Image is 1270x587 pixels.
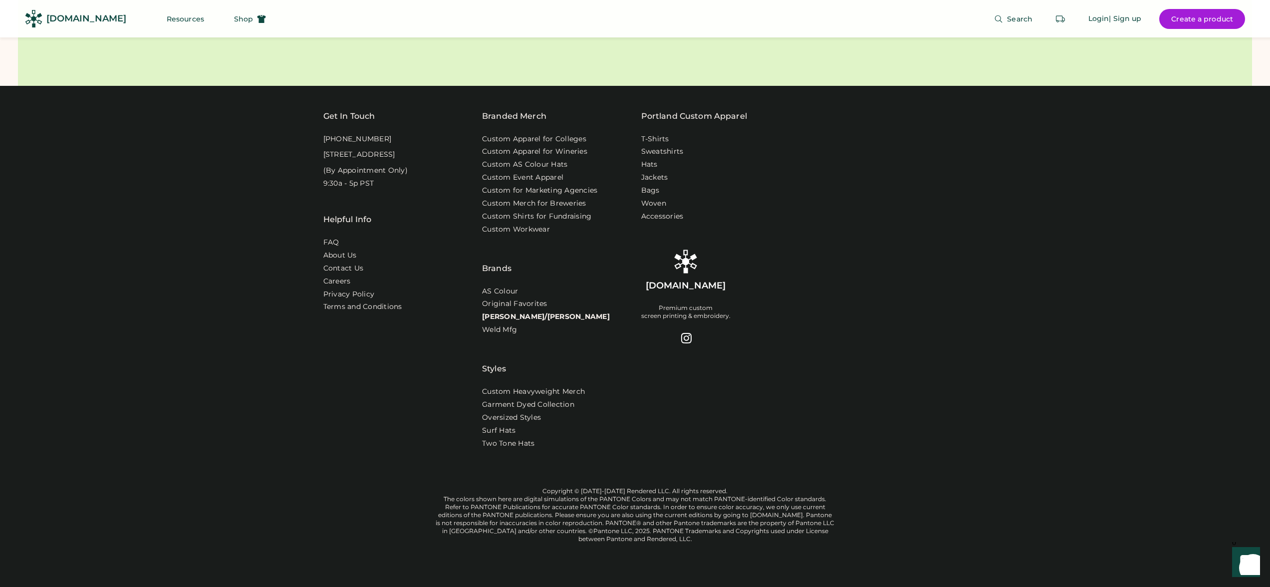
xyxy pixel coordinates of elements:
[323,302,402,312] div: Terms and Conditions
[482,400,574,410] a: Garment Dyed Collection
[482,212,591,222] a: Custom Shirts for Fundraising
[482,338,506,375] div: Styles
[641,134,669,144] a: T-Shirts
[323,238,339,248] a: FAQ
[482,134,586,144] a: Custom Apparel for Colleges
[482,160,567,170] a: Custom AS Colour Hats
[25,10,42,27] img: Rendered Logo - Screens
[323,264,364,274] a: Contact Us
[323,214,372,226] div: Helpful Info
[323,277,351,287] a: Careers
[482,426,515,436] a: Surf Hats
[1159,9,1245,29] button: Create a product
[46,12,126,25] div: [DOMAIN_NAME]
[982,9,1044,29] button: Search
[234,15,253,22] span: Shop
[323,150,395,160] div: [STREET_ADDRESS]
[1007,15,1032,22] span: Search
[641,147,684,157] a: Sweatshirts
[482,186,597,196] a: Custom for Marketing Agencies
[1050,9,1070,29] button: Retrieve an order
[323,110,375,122] div: Get In Touch
[1109,14,1141,24] div: | Sign up
[482,110,546,122] div: Branded Merch
[323,251,357,261] a: About Us
[482,312,610,322] a: [PERSON_NAME]/[PERSON_NAME]
[1088,14,1109,24] div: Login
[323,166,408,176] div: (By Appointment Only)
[641,199,666,209] a: Woven
[482,299,547,309] a: Original Favorites
[323,134,392,144] div: [PHONE_NUMBER]
[641,304,731,320] div: Premium custom screen printing & embroidery.
[482,439,534,449] a: Two Tone Hats
[482,225,550,235] a: Custom Workwear
[641,186,660,196] a: Bags
[641,212,684,222] a: Accessories
[1223,542,1266,585] iframe: Front Chat
[674,250,698,274] img: Rendered Logo - Screens
[482,173,563,183] a: Custom Event Apparel
[641,173,668,183] a: Jackets
[323,179,374,189] div: 9:30a - 5p PST
[482,287,518,296] a: AS Colour
[646,280,726,292] div: [DOMAIN_NAME]
[482,199,586,209] a: Custom Merch for Breweries
[323,290,375,299] a: Privacy Policy
[482,387,585,397] a: Custom Heavyweight Merch
[222,9,278,29] button: Shop
[155,9,216,29] button: Resources
[482,413,541,423] a: Oversized Styles
[482,147,587,157] a: Custom Apparel for Wineries
[482,325,517,335] a: Weld Mfg
[482,238,511,275] div: Brands
[641,110,747,122] a: Portland Custom Apparel
[436,487,835,543] div: Copyright © [DATE]-[DATE] Rendered LLC. All rights reserved. The colors shown here are digital si...
[641,160,658,170] a: Hats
